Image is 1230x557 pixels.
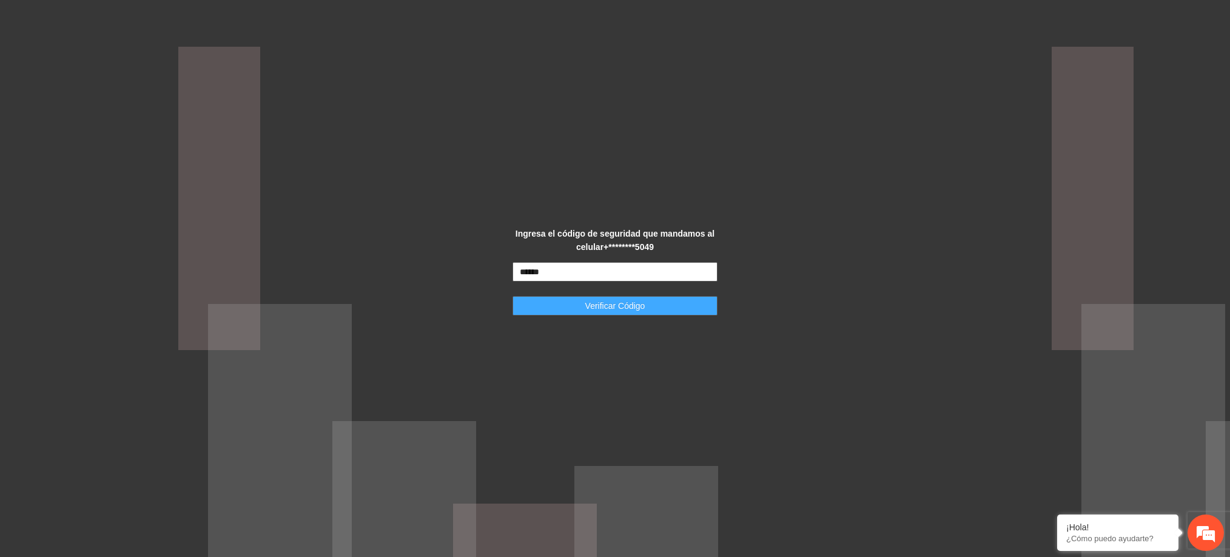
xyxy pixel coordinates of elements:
[1066,534,1169,543] p: ¿Cómo puedo ayudarte?
[70,162,167,285] span: Estamos en línea.
[63,62,204,78] div: Chatee con nosotros ahora
[512,296,717,316] button: Verificar Código
[516,229,714,252] strong: Ingresa el código de seguridad que mandamos al celular +********5049
[585,299,645,312] span: Verificar Código
[199,6,228,35] div: Minimizar ventana de chat en vivo
[6,331,231,374] textarea: Escriba su mensaje y pulse “Intro”
[1066,522,1169,532] div: ¡Hola!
